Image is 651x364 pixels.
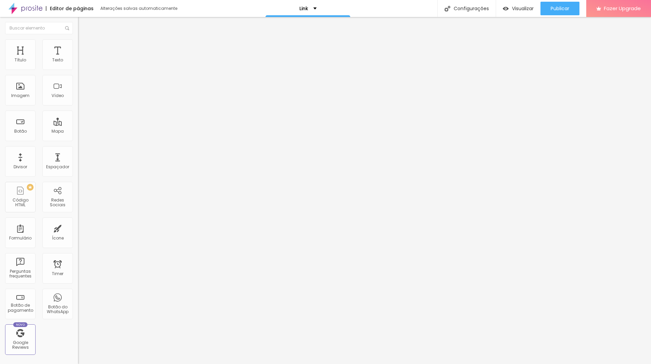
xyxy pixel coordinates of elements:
div: Google Reviews [7,340,34,350]
img: Icone [65,26,69,30]
div: Novo [13,322,28,327]
div: Redes Sociais [44,198,71,208]
img: Icone [445,6,450,12]
div: Vídeo [52,93,64,98]
div: Espaçador [46,165,69,169]
img: view-1.svg [503,6,509,12]
button: Visualizar [496,2,540,15]
div: Título [15,58,26,62]
button: Publicar [540,2,579,15]
div: Timer [52,271,63,276]
span: Visualizar [512,6,534,11]
p: Link [299,6,308,11]
span: Publicar [551,6,569,11]
div: Mapa [52,129,64,134]
div: Botão de pagamento [7,303,34,313]
div: Imagem [11,93,29,98]
div: Botão [14,129,27,134]
div: Perguntas frequentes [7,269,34,279]
input: Buscar elemento [5,22,73,34]
span: Fazer Upgrade [604,5,641,11]
div: Alterações salvas automaticamente [100,6,178,11]
iframe: Editor [78,17,651,364]
div: Ícone [52,236,64,241]
div: Formulário [9,236,32,241]
div: Botão do WhatsApp [44,305,71,314]
div: Divisor [14,165,27,169]
div: Texto [52,58,63,62]
div: Editor de páginas [46,6,94,11]
div: Código HTML [7,198,34,208]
